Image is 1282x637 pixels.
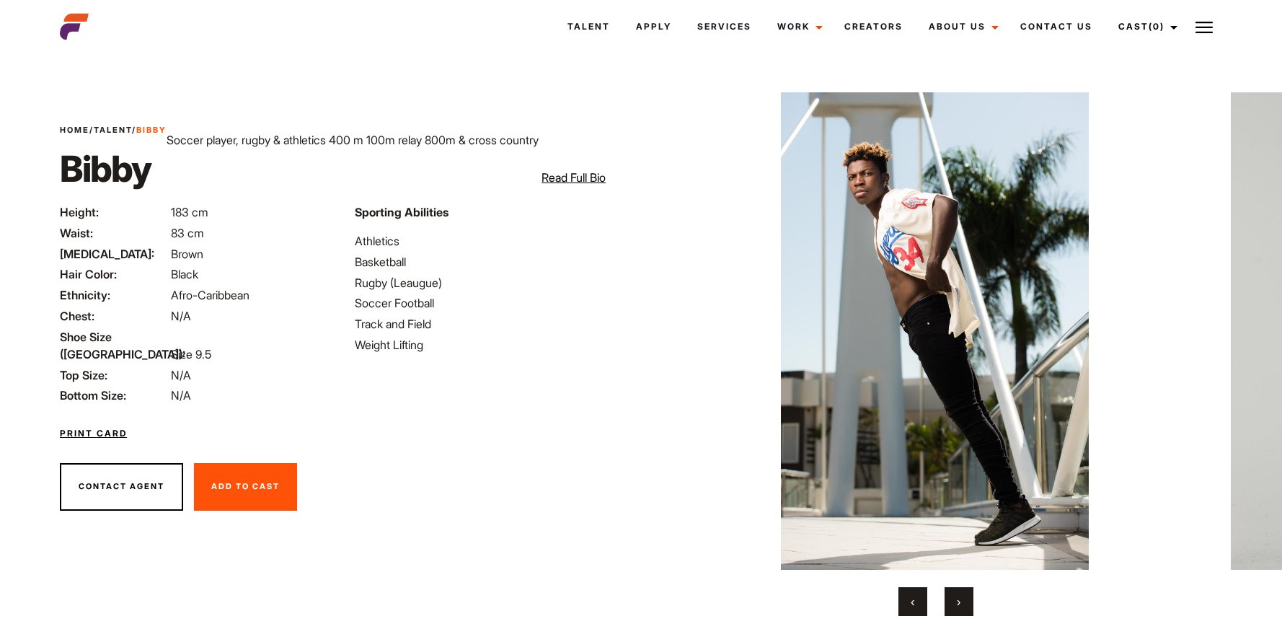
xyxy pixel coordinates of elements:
[60,12,89,41] img: cropped-aefm-brand-fav-22-square.png
[60,463,183,511] button: Contact Agent
[355,205,448,219] strong: Sporting Abilities
[1105,7,1186,46] a: Cast(0)
[60,366,168,384] span: Top Size:
[541,170,606,185] span: Read Full Bio
[171,368,191,382] span: N/A
[916,7,1007,46] a: About Us
[167,131,539,149] p: Soccer player, rugby & athletics 400 m 100m relay 800m & cross country
[60,307,168,325] span: Chest:
[60,286,168,304] span: Ethnicity:
[1007,7,1105,46] a: Contact Us
[171,309,191,323] span: N/A
[554,7,623,46] a: Talent
[171,288,249,302] span: Afro-Caribbean
[194,463,297,511] button: Add To Cast
[211,481,280,491] span: Add To Cast
[60,224,168,242] span: Waist:
[60,203,168,221] span: Height:
[1195,19,1213,36] img: Burger icon
[623,7,684,46] a: Apply
[60,265,168,283] span: Hair Color:
[60,147,167,190] h1: Bibby
[60,427,127,440] a: Print Card
[60,387,168,404] span: Bottom Size:
[355,274,632,291] li: Rugby (Leaugue)
[355,336,632,353] li: Weight Lifting
[60,245,168,263] span: [MEDICAL_DATA]:
[355,294,632,312] li: Soccer Football
[684,7,764,46] a: Services
[171,247,203,261] span: Brown
[541,169,606,186] button: Read Full Bio
[94,125,132,135] a: Talent
[911,594,914,609] span: Previous
[355,315,632,333] li: Track and Field
[355,232,632,250] li: Athletics
[60,125,89,135] a: Home
[675,92,1195,570] img: Bibby leaning forward
[136,125,167,135] strong: Bibby
[171,347,211,361] span: Size 9.5
[764,7,831,46] a: Work
[60,328,168,363] span: Shoe Size ([GEOGRAPHIC_DATA]):
[957,594,960,609] span: Next
[171,205,208,219] span: 183 cm
[1149,21,1164,32] span: (0)
[355,253,632,271] li: Basketball
[60,124,167,136] span: / /
[171,267,198,281] span: Black
[171,388,191,403] span: N/A
[171,226,204,240] span: 83 cm
[831,7,916,46] a: Creators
